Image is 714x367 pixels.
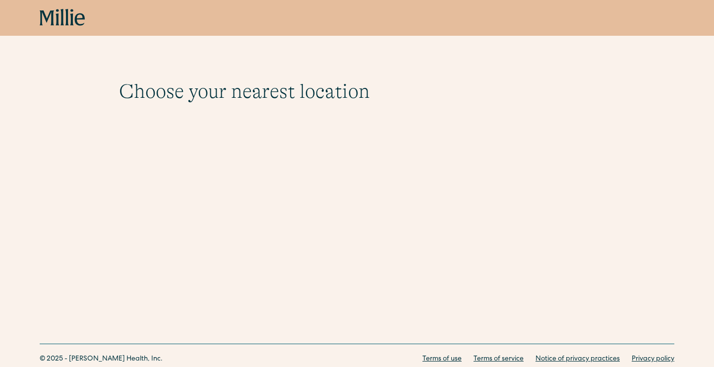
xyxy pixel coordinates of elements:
[632,354,674,365] a: Privacy policy
[422,354,462,365] a: Terms of use
[474,354,524,365] a: Terms of service
[40,354,163,365] div: © 2025 - [PERSON_NAME] Health, Inc.
[119,79,595,103] h1: Choose your nearest location
[535,354,620,365] a: Notice of privacy practices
